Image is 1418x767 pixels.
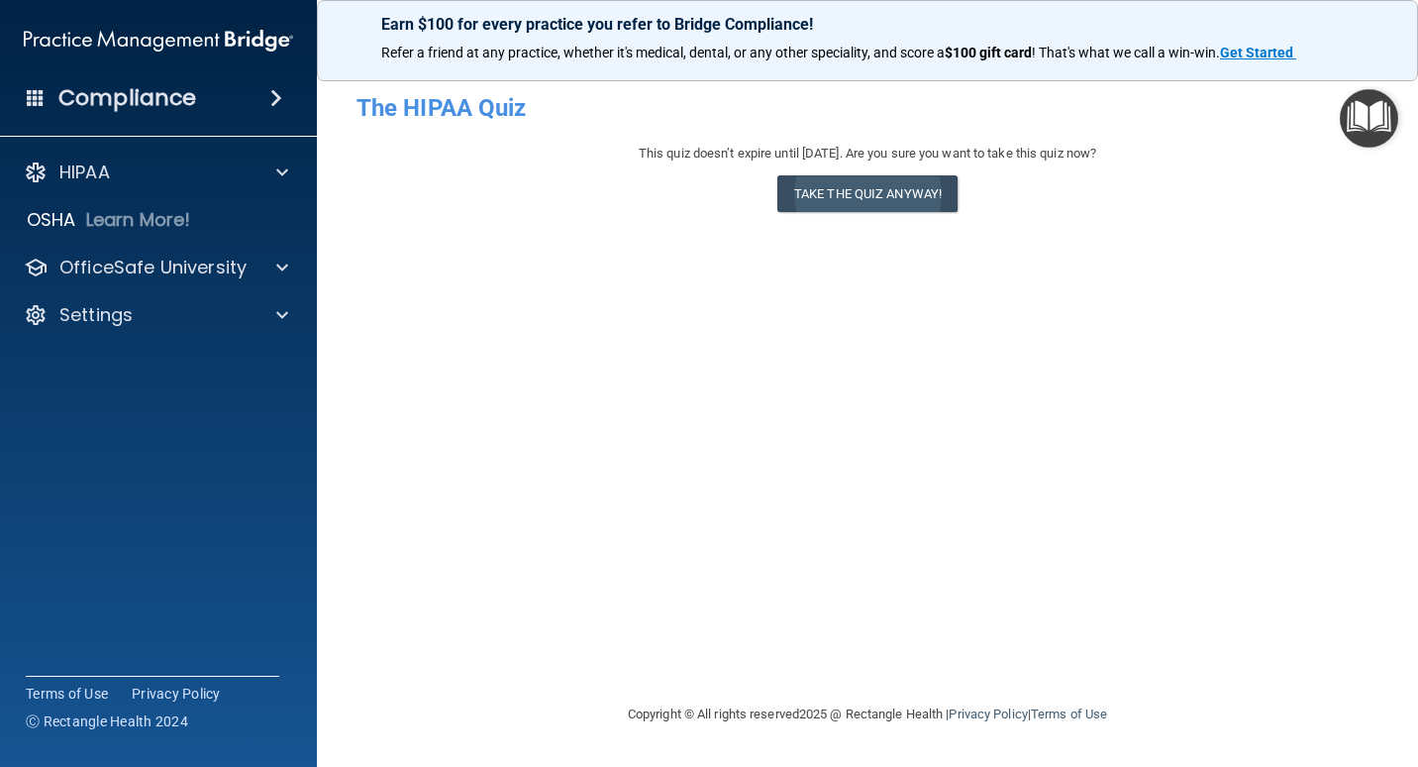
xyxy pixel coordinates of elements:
[506,683,1229,746] div: Copyright © All rights reserved 2025 @ Rectangle Health | |
[949,707,1027,721] a: Privacy Policy
[381,15,1354,34] p: Earn $100 for every practice you refer to Bridge Compliance!
[777,175,958,212] button: Take the quiz anyway!
[1340,89,1398,148] button: Open Resource Center
[86,208,191,232] p: Learn More!
[1031,707,1107,721] a: Terms of Use
[26,684,108,704] a: Terms of Use
[59,256,247,279] p: OfficeSafe University
[945,45,1032,60] strong: $100 gift card
[381,45,945,60] span: Refer a friend at any practice, whether it's medical, dental, or any other speciality, and score a
[24,303,288,327] a: Settings
[356,142,1378,165] div: This quiz doesn’t expire until [DATE]. Are you sure you want to take this quiz now?
[1032,45,1220,60] span: ! That's what we call a win-win.
[24,21,293,60] img: PMB logo
[58,84,196,112] h4: Compliance
[356,95,1378,121] h4: The HIPAA Quiz
[27,208,76,232] p: OSHA
[1220,45,1296,60] a: Get Started
[26,712,188,731] span: Ⓒ Rectangle Health 2024
[1220,45,1293,60] strong: Get Started
[59,303,133,327] p: Settings
[24,161,288,184] a: HIPAA
[24,256,288,279] a: OfficeSafe University
[132,684,221,704] a: Privacy Policy
[59,161,110,184] p: HIPAA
